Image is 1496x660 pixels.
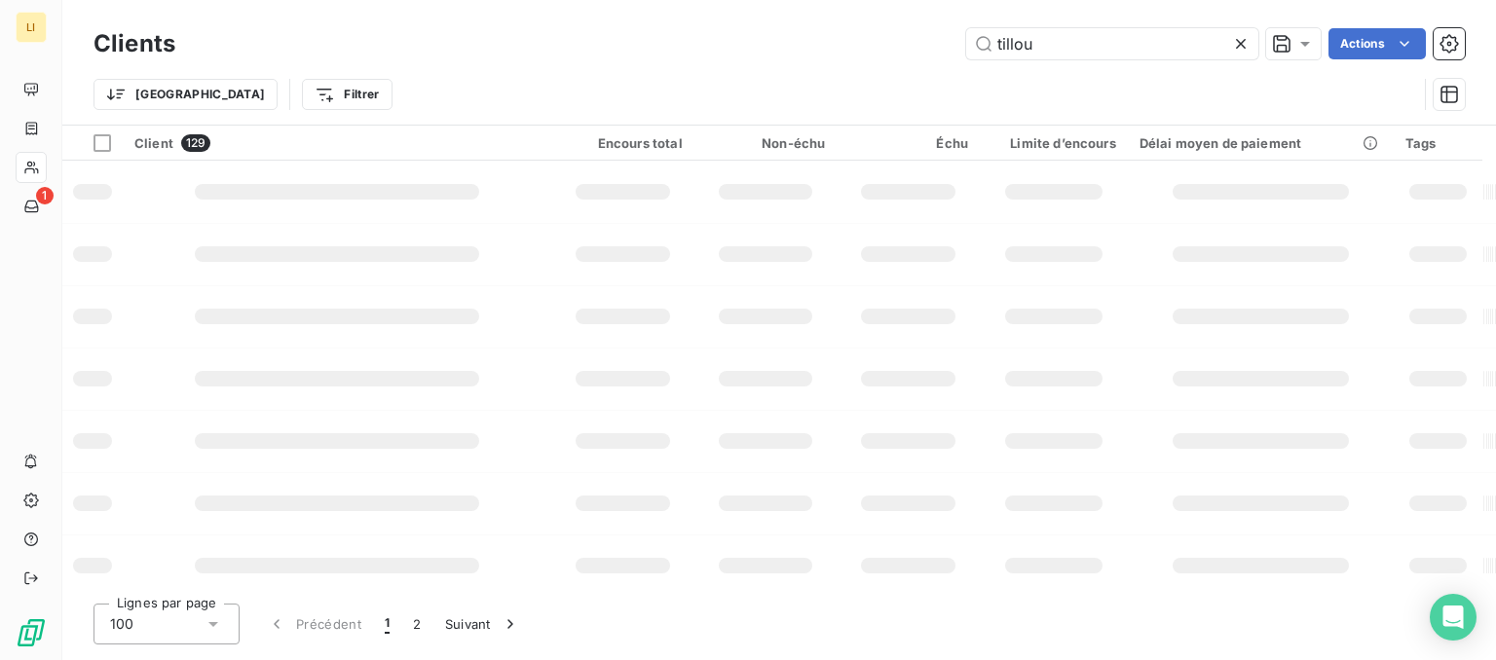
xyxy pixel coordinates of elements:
div: Tags [1405,135,1471,151]
button: 1 [373,604,401,644]
img: Logo LeanPay [16,617,47,648]
div: Échu [848,135,968,151]
button: Suivant [433,604,532,644]
div: Délai moyen de paiement [1140,135,1382,151]
input: Rechercher [966,28,1258,59]
a: 1 [16,191,46,222]
button: Filtrer [302,79,392,110]
button: Précédent [255,604,373,644]
div: Open Intercom Messenger [1430,594,1477,641]
span: 100 [110,614,133,634]
div: Encours total [563,135,683,151]
h3: Clients [93,26,175,61]
button: [GEOGRAPHIC_DATA] [93,79,278,110]
button: Actions [1328,28,1426,59]
span: 1 [36,187,54,204]
div: Non-échu [706,135,826,151]
div: LI [16,12,47,43]
button: 2 [401,604,432,644]
span: 129 [181,134,210,152]
span: 1 [385,614,390,634]
div: Limite d’encours [991,135,1116,151]
span: Client [134,135,173,151]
